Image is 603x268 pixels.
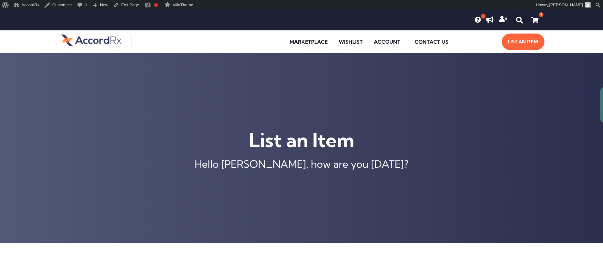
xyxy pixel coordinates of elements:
[3,159,600,169] div: Hello [PERSON_NAME], how are you [DATE]?
[502,34,544,50] a: List an Item
[285,34,332,49] a: Marketplace
[508,37,538,47] span: List an Item
[334,34,367,49] a: Wishlist
[475,17,481,23] a: 0
[410,34,453,49] a: Contact Us
[539,12,543,17] div: 1
[3,128,600,153] h1: List an Item
[549,3,583,7] span: [PERSON_NAME]
[369,34,408,49] a: Account
[528,14,542,27] a: 1
[61,34,121,47] img: default-logo
[154,3,158,7] div: Focus keyphrase not set
[481,14,486,19] span: 0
